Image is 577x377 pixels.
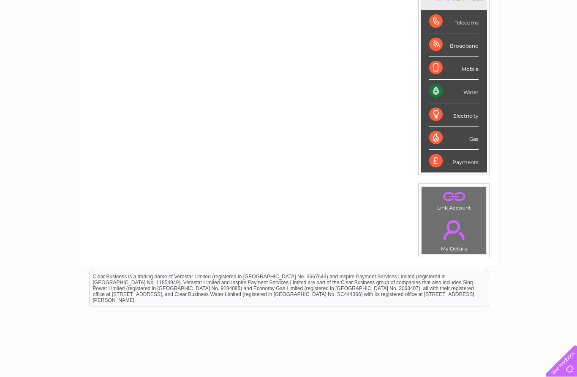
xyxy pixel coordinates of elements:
[429,33,479,57] div: Broadband
[473,36,498,42] a: Telecoms
[90,5,489,41] div: Clear Business is a trading name of Verastar Limited (registered in [GEOGRAPHIC_DATA] No. 3667643...
[429,57,479,80] div: Mobile
[20,22,63,48] img: logo.png
[521,36,542,42] a: Contact
[549,36,569,42] a: Log out
[449,36,468,42] a: Energy
[504,36,516,42] a: Blog
[429,10,479,33] div: Telecoms
[424,215,484,245] a: .
[421,213,487,254] td: My Details
[424,189,484,204] a: .
[421,186,487,213] td: Link Account
[429,150,479,172] div: Payments
[429,103,479,127] div: Electricity
[428,36,444,42] a: Water
[418,4,476,15] a: 0333 014 3131
[429,80,479,103] div: Water
[429,127,479,150] div: Gas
